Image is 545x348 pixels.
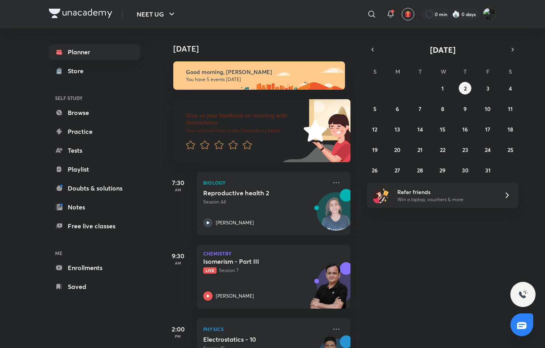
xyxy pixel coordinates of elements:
button: October 2, 2025 [459,82,471,94]
abbr: Wednesday [441,68,446,75]
abbr: October 28, 2025 [417,167,423,174]
button: October 15, 2025 [436,123,449,135]
button: October 25, 2025 [504,143,517,156]
p: You have 5 events [DATE] [186,76,338,83]
abbr: October 17, 2025 [485,126,490,133]
button: NEET UG [132,6,181,22]
img: unacademy [307,262,350,317]
a: Practice [49,124,140,139]
p: AM [162,187,194,192]
p: AM [162,261,194,265]
img: Avatar [317,196,355,234]
abbr: October 31, 2025 [485,167,491,174]
abbr: October 7, 2025 [419,105,421,113]
button: October 11, 2025 [504,102,517,115]
abbr: Saturday [509,68,512,75]
h5: 9:30 [162,251,194,261]
span: [DATE] [430,44,456,55]
button: [DATE] [378,44,507,55]
p: [PERSON_NAME] [216,219,254,226]
abbr: October 10, 2025 [485,105,491,113]
p: [PERSON_NAME] [216,292,254,300]
abbr: October 19, 2025 [372,146,378,154]
abbr: October 27, 2025 [395,167,400,174]
p: Session 44 [203,198,327,205]
h6: Refer friends [397,188,494,196]
abbr: October 23, 2025 [462,146,468,154]
abbr: October 12, 2025 [372,126,377,133]
button: October 18, 2025 [504,123,517,135]
abbr: Friday [486,68,489,75]
span: Live [203,267,217,274]
abbr: October 13, 2025 [395,126,400,133]
img: morning [173,61,345,90]
a: Playlist [49,161,140,177]
abbr: October 15, 2025 [440,126,445,133]
div: Store [68,66,88,76]
a: Browse [49,105,140,120]
p: Physics [203,324,327,334]
abbr: October 20, 2025 [394,146,400,154]
abbr: October 16, 2025 [462,126,468,133]
button: October 3, 2025 [482,82,494,94]
button: October 31, 2025 [482,164,494,176]
a: Tests [49,143,140,158]
a: Doubts & solutions [49,180,140,196]
button: October 4, 2025 [504,82,517,94]
a: Store [49,63,140,79]
p: PM [162,334,194,339]
abbr: October 6, 2025 [396,105,399,113]
abbr: Thursday [463,68,467,75]
img: ttu [518,290,528,299]
button: October 22, 2025 [436,143,449,156]
abbr: October 21, 2025 [417,146,423,154]
button: October 6, 2025 [391,102,404,115]
abbr: October 25, 2025 [508,146,513,154]
p: Win a laptop, vouchers & more [397,196,494,203]
button: October 10, 2025 [482,102,494,115]
button: October 21, 2025 [414,143,426,156]
abbr: October 11, 2025 [508,105,513,113]
abbr: Monday [395,68,400,75]
button: avatar [402,8,414,20]
abbr: October 2, 2025 [464,85,467,92]
a: Enrollments [49,260,140,276]
button: October 27, 2025 [391,164,404,176]
p: Chemistry [203,251,344,256]
button: October 16, 2025 [459,123,471,135]
abbr: Sunday [373,68,376,75]
p: Your word will help make Unacademy better [186,128,301,134]
h5: 7:30 [162,178,194,187]
button: October 9, 2025 [459,102,471,115]
button: October 12, 2025 [369,123,381,135]
abbr: October 22, 2025 [440,146,445,154]
h5: Isomerism - Part III [203,257,301,265]
a: Free live classes [49,218,140,234]
button: October 19, 2025 [369,143,381,156]
button: October 5, 2025 [369,102,381,115]
abbr: Tuesday [419,68,422,75]
img: streak [452,10,460,18]
button: October 7, 2025 [414,102,426,115]
button: October 29, 2025 [436,164,449,176]
abbr: October 14, 2025 [417,126,423,133]
button: October 17, 2025 [482,123,494,135]
button: October 8, 2025 [436,102,449,115]
img: feedback_image [277,99,350,162]
img: avatar [404,11,412,18]
abbr: October 18, 2025 [508,126,513,133]
button: October 23, 2025 [459,143,471,156]
abbr: October 24, 2025 [485,146,491,154]
a: Planner [49,44,140,60]
abbr: October 3, 2025 [486,85,489,92]
a: Company Logo [49,9,112,20]
h5: Reproductive health 2 [203,189,301,197]
h5: 2:00 [162,324,194,334]
a: Notes [49,199,140,215]
abbr: October 1, 2025 [441,85,444,92]
abbr: October 29, 2025 [439,167,445,174]
button: October 20, 2025 [391,143,404,156]
abbr: October 5, 2025 [373,105,376,113]
h4: [DATE] [173,44,358,54]
button: October 24, 2025 [482,143,494,156]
